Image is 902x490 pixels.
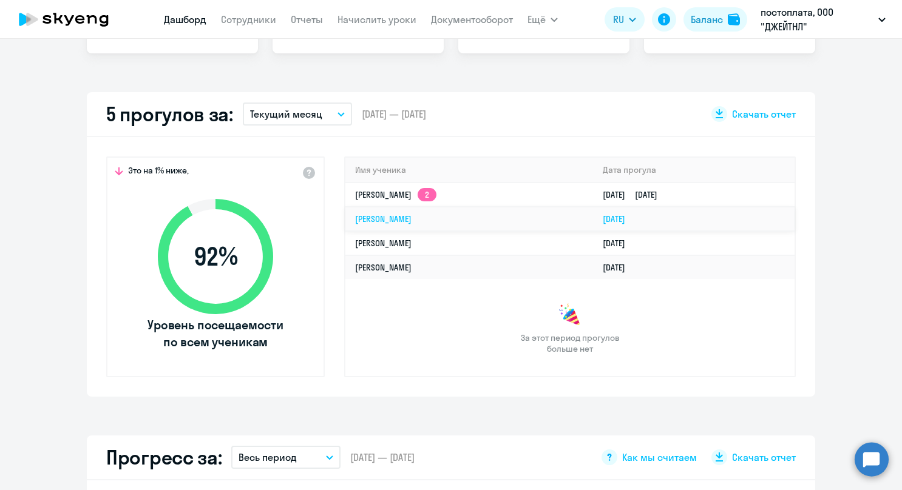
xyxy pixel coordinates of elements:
span: Скачать отчет [732,451,796,464]
h2: 5 прогулов за: [106,102,233,126]
span: Это на 1% ниже, [128,165,189,180]
a: [PERSON_NAME]2 [355,189,436,200]
a: Дашборд [164,13,206,25]
button: RU [605,7,645,32]
span: 92 % [146,242,285,271]
a: Отчеты [291,13,323,25]
span: Уровень посещаемости по всем ученикам [146,317,285,351]
a: [DATE][DATE] [603,189,667,200]
a: Сотрудники [221,13,276,25]
p: постоплата, ООО "ДЖЕЙТНЛ" [761,5,873,34]
img: congrats [558,303,582,327]
div: Баланс [691,12,723,27]
p: Весь период [239,450,297,465]
span: RU [613,12,624,27]
a: [DATE] [603,213,635,224]
a: [DATE] [603,238,635,249]
span: Ещё [527,12,546,27]
span: Как мы считаем [622,451,697,464]
button: Ещё [527,7,558,32]
th: Имя ученика [345,158,593,183]
span: [DATE] — [DATE] [362,107,426,121]
span: За этот период прогулов больше нет [519,332,621,354]
p: Текущий месяц [250,107,322,121]
a: Начислить уроки [337,13,416,25]
h2: Прогресс за: [106,445,222,469]
a: [PERSON_NAME] [355,238,412,249]
a: Документооборот [431,13,513,25]
button: Балансbalance [683,7,747,32]
a: [DATE] [603,262,635,273]
button: Текущий месяц [243,102,352,126]
span: Скачать отчет [732,107,796,121]
app-skyeng-badge: 2 [418,188,436,201]
th: Дата прогула [593,158,795,183]
button: постоплата, ООО "ДЖЕЙТНЛ" [754,5,892,34]
span: [DATE] — [DATE] [350,451,415,464]
button: Весь период [231,446,341,469]
a: [PERSON_NAME] [355,262,412,273]
a: [PERSON_NAME] [355,213,412,224]
img: balance [728,13,740,25]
